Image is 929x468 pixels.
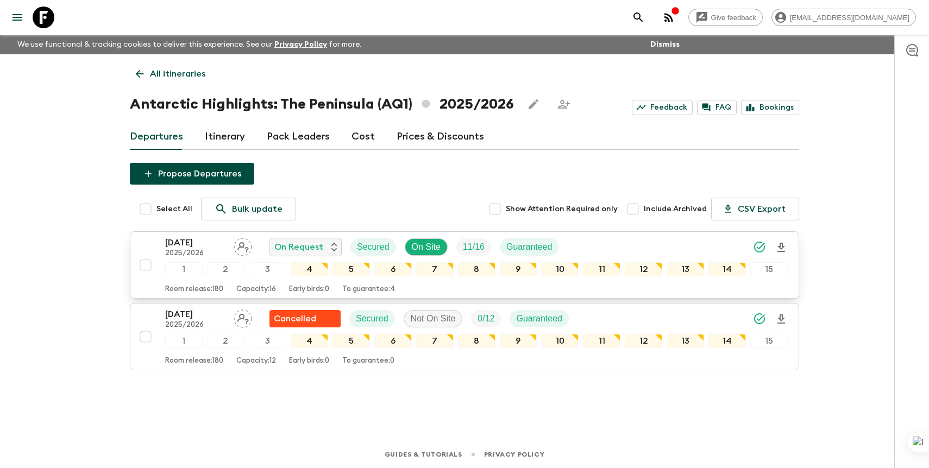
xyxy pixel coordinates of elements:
a: Pack Leaders [267,124,330,150]
p: Early birds: 0 [289,285,329,294]
p: Secured [357,241,390,254]
p: Secured [356,312,388,325]
svg: Download Onboarding [775,313,788,326]
p: [DATE] [165,236,225,249]
button: search adventures [627,7,649,28]
p: Early birds: 0 [289,357,329,365]
div: 2 [207,262,244,276]
button: Dismiss [648,37,682,52]
a: Guides & Tutorials [385,448,462,460]
span: Share this itinerary [553,93,575,115]
div: Not On Site [404,310,463,327]
div: On Site [405,238,448,256]
p: Room release: 180 [165,285,223,294]
p: Guaranteed [506,241,553,254]
div: 6 [374,334,412,348]
a: Privacy Policy [274,41,327,48]
div: 13 [667,334,704,348]
button: [DATE]2025/2026Assign pack leaderFlash Pack cancellationSecuredNot On SiteTrip FillGuaranteed1234... [130,303,799,370]
span: Assign pack leader [234,313,252,321]
button: Propose Departures [130,163,254,185]
button: CSV Export [711,198,799,220]
a: Give feedback [688,9,763,26]
div: Secured [350,238,396,256]
button: menu [7,7,28,28]
div: 1 [165,262,203,276]
div: 10 [541,262,579,276]
a: All itineraries [130,63,211,85]
button: [DATE]2025/2026Assign pack leaderOn RequestSecuredOn SiteTrip FillGuaranteed123456789101112131415... [130,231,799,299]
div: Trip Fill [471,310,501,327]
div: 11 [583,262,620,276]
span: [EMAIL_ADDRESS][DOMAIN_NAME] [784,14,915,22]
button: Edit this itinerary [523,93,544,115]
p: To guarantee: 0 [342,357,394,365]
div: Secured [349,310,395,327]
span: Include Archived [644,204,707,214]
a: Feedback [632,100,693,115]
p: [DATE] [165,308,225,321]
svg: Download Onboarding [775,241,788,254]
p: Room release: 180 [165,357,223,365]
p: 2025/2026 [165,249,225,258]
div: 8 [458,334,495,348]
a: FAQ [697,100,737,115]
div: 4 [291,334,328,348]
svg: Synced Successfully [753,312,766,325]
div: 3 [249,334,286,348]
a: Prices & Discounts [397,124,484,150]
p: All itineraries [150,67,205,80]
div: 9 [500,334,537,348]
p: Capacity: 16 [236,285,276,294]
p: To guarantee: 4 [342,285,395,294]
p: Capacity: 12 [236,357,276,365]
p: 11 / 16 [463,241,485,254]
span: Select All [156,204,192,214]
p: Cancelled [274,312,316,325]
div: 1 [165,334,203,348]
p: On Site [412,241,441,254]
a: Departures [130,124,183,150]
div: 13 [667,262,704,276]
div: 12 [625,334,662,348]
h1: Antarctic Highlights: The Peninsula (AQ1) 2025/2026 [130,93,514,115]
span: Show Attention Required only [506,204,618,214]
p: On Request [274,241,323,254]
a: Privacy Policy [484,448,544,460]
span: Assign pack leader [234,241,252,250]
div: 7 [416,262,454,276]
div: [EMAIL_ADDRESS][DOMAIN_NAME] [771,9,916,26]
a: Cost [351,124,375,150]
div: 5 [332,334,370,348]
div: 14 [708,262,746,276]
div: 5 [332,262,370,276]
p: Guaranteed [516,312,562,325]
a: Itinerary [205,124,245,150]
div: 3 [249,262,286,276]
div: 14 [708,334,746,348]
div: 10 [541,334,579,348]
div: 12 [625,262,662,276]
span: Give feedback [705,14,762,22]
div: 9 [500,262,537,276]
a: Bulk update [201,198,296,220]
div: Flash Pack cancellation [269,310,341,327]
div: 15 [750,334,788,348]
p: 2025/2026 [165,321,225,330]
div: 2 [207,334,244,348]
div: Trip Fill [456,238,491,256]
div: 7 [416,334,454,348]
p: Bulk update [232,203,283,216]
a: Bookings [741,100,799,115]
p: We use functional & tracking cookies to deliver this experience. See our for more. [13,35,366,54]
div: 8 [458,262,495,276]
div: 15 [750,262,788,276]
svg: Synced Successfully [753,241,766,254]
div: 4 [291,262,328,276]
p: Not On Site [411,312,456,325]
p: 0 / 12 [478,312,494,325]
div: 6 [374,262,412,276]
div: 11 [583,334,620,348]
